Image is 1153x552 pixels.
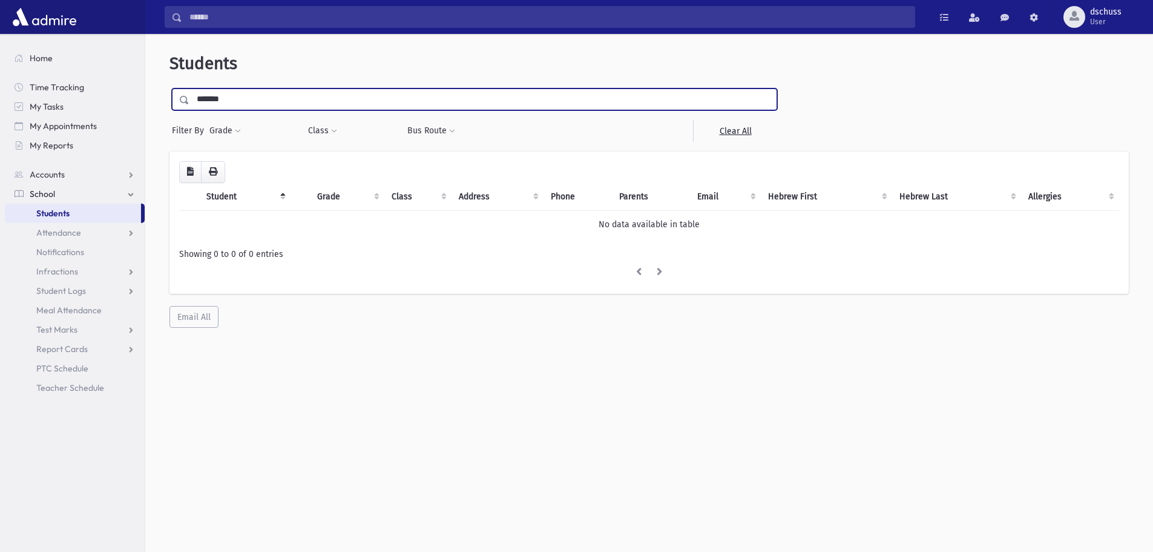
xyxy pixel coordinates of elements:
[5,165,145,184] a: Accounts
[201,161,225,183] button: Print
[1021,183,1119,211] th: Allergies: activate to sort column ascending
[5,184,145,204] a: School
[30,121,97,131] span: My Appointments
[5,204,141,223] a: Students
[36,324,77,335] span: Test Marks
[30,140,73,151] span: My Reports
[169,53,237,73] span: Students
[30,169,65,180] span: Accounts
[179,161,202,183] button: CSV
[36,363,88,374] span: PTC Schedule
[5,48,145,68] a: Home
[179,210,1119,238] td: No data available in table
[36,247,84,258] span: Notifications
[36,266,78,277] span: Infractions
[612,183,690,211] th: Parents
[169,306,218,328] button: Email All
[310,183,384,211] th: Grade: activate to sort column ascending
[384,183,452,211] th: Class: activate to sort column ascending
[5,281,145,301] a: Student Logs
[5,116,145,136] a: My Appointments
[761,183,892,211] th: Hebrew First: activate to sort column ascending
[5,339,145,359] a: Report Cards
[5,136,145,155] a: My Reports
[5,320,145,339] a: Test Marks
[693,120,777,142] a: Clear All
[407,120,456,142] button: Bus Route
[5,359,145,378] a: PTC Schedule
[199,183,291,211] th: Student: activate to sort column descending
[1090,7,1122,17] span: dschuss
[5,301,145,320] a: Meal Attendance
[5,242,145,262] a: Notifications
[179,248,1119,261] div: Showing 0 to 0 of 0 entries
[544,183,612,211] th: Phone
[5,78,145,97] a: Time Tracking
[36,285,86,296] span: Student Logs
[452,183,544,211] th: Address: activate to sort column ascending
[209,120,241,142] button: Grade
[172,124,209,137] span: Filter By
[307,120,338,142] button: Class
[36,208,70,219] span: Students
[182,6,915,28] input: Search
[36,305,102,316] span: Meal Attendance
[1090,17,1122,27] span: User
[690,183,761,211] th: Email: activate to sort column ascending
[5,223,145,242] a: Attendance
[892,183,1022,211] th: Hebrew Last: activate to sort column ascending
[30,188,55,199] span: School
[36,344,88,354] span: Report Cards
[5,378,145,397] a: Teacher Schedule
[5,97,145,116] a: My Tasks
[30,53,53,64] span: Home
[36,382,104,393] span: Teacher Schedule
[30,101,64,112] span: My Tasks
[30,82,84,93] span: Time Tracking
[10,5,79,29] img: AdmirePro
[5,262,145,281] a: Infractions
[36,227,81,238] span: Attendance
